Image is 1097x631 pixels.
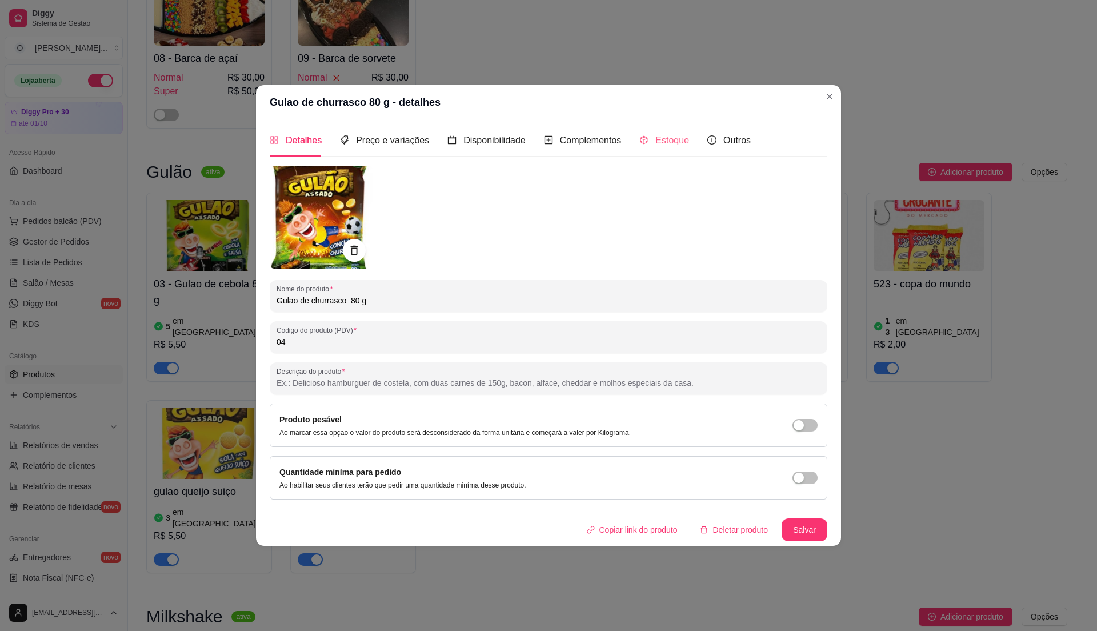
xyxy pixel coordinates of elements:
[279,428,631,437] p: Ao marcar essa opção o valor do produto será desconsiderado da forma unitária e começará a valer ...
[277,336,820,348] input: Código do produto (PDV)
[544,135,553,145] span: plus-square
[700,526,708,534] span: delete
[578,518,687,541] button: Copiar link do produto
[277,366,349,376] label: Descrição do produto
[691,518,777,541] button: deleteDeletar produto
[277,284,337,294] label: Nome do produto
[286,135,322,145] span: Detalhes
[279,415,342,424] label: Produto pesável
[782,518,827,541] button: Salvar
[256,85,841,119] header: Gulao de churrasco 80 g - detalhes
[707,135,716,145] span: info-circle
[277,295,820,306] input: Nome do produto
[270,166,373,269] img: produto
[447,135,457,145] span: calendar
[356,135,429,145] span: Preço e variações
[723,135,751,145] span: Outros
[279,468,401,477] label: Quantidade miníma para pedido
[639,135,648,145] span: code-sandbox
[270,135,279,145] span: appstore
[279,481,526,490] p: Ao habilitar seus clientes terão que pedir uma quantidade miníma desse produto.
[560,135,622,145] span: Complementos
[277,325,361,335] label: Código do produto (PDV)
[340,135,349,145] span: tags
[820,87,839,106] button: Close
[655,135,689,145] span: Estoque
[463,135,526,145] span: Disponibilidade
[277,377,820,389] input: Descrição do produto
